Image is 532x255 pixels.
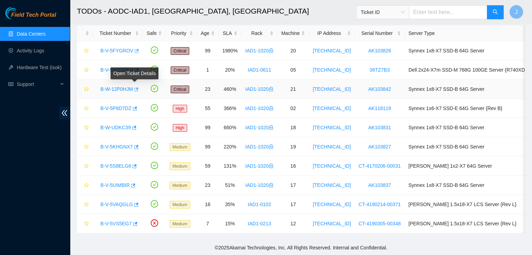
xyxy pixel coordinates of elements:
span: check-circle [151,66,158,73]
a: [TECHNICAL_ID] [313,86,351,92]
span: star [84,67,89,73]
span: check-circle [151,200,158,207]
a: [TECHNICAL_ID] [313,202,351,207]
td: 59 [197,156,219,176]
button: star [81,45,89,56]
a: CT-4170206-00031 [359,163,401,169]
a: IAD1-1020lock [245,105,274,111]
div: Open Ticket Details [111,67,158,79]
img: Akamai Technologies [5,7,35,19]
button: J [509,5,523,19]
span: lock [269,125,274,130]
a: IAD1-1020lock [245,163,274,169]
span: double-left [59,107,70,119]
a: IAD1-1020lock [245,125,274,130]
span: Medium [170,201,190,209]
span: star [84,183,89,188]
td: 20% [219,60,242,80]
span: lock [269,106,274,111]
td: 99 [197,137,219,156]
td: 51% [219,176,242,195]
span: High [173,124,187,132]
a: B-V-5W3SPEH [100,67,133,73]
td: 16 [277,156,309,176]
span: J [515,8,518,16]
button: star [81,103,89,114]
span: read [8,82,13,87]
a: [TECHNICAL_ID] [313,144,351,150]
span: check-circle [151,162,158,169]
span: star [84,221,89,227]
td: 05 [277,60,309,80]
span: check-circle [151,85,158,92]
button: star [81,64,89,75]
td: 99 [197,41,219,60]
button: star [81,160,89,172]
a: B-V-5KHGNX7 [100,144,133,150]
span: lock [269,163,274,168]
span: Critical [171,66,189,74]
td: 17 [277,195,309,214]
a: Data Centers [17,31,45,37]
a: IAD1-1020lock [245,144,274,150]
span: star [84,125,89,131]
a: [TECHNICAL_ID] [313,125,351,130]
a: B-V-5UIMBIR [100,182,130,188]
a: B-W-12P0HJM [100,86,133,92]
span: star [84,202,89,207]
span: star [84,106,89,111]
span: star [84,87,89,92]
td: 1 [197,60,219,80]
span: star [84,48,89,54]
a: B-V-5P8D7DZ [100,105,132,111]
span: Medium [170,162,190,170]
a: AK103842 [368,86,391,92]
span: star [84,144,89,150]
span: lock [269,87,274,92]
span: Critical [171,47,189,55]
span: Medium [170,143,190,151]
td: 220% [219,137,242,156]
a: AK103837 [368,182,391,188]
span: check-circle [151,104,158,111]
td: 366% [219,99,242,118]
button: star [81,83,89,95]
td: 16 [197,195,219,214]
td: 19 [277,137,309,156]
a: AK118119 [368,105,391,111]
span: star [84,163,89,169]
span: check-circle [151,143,158,150]
a: B-V-5VS5EG7 [100,221,132,226]
span: search [492,9,498,16]
button: star [81,141,89,152]
td: 460% [219,80,242,99]
span: High [173,105,187,112]
a: [TECHNICAL_ID] [313,221,351,226]
footer: © 2025 Akamai Technologies, Inc. All Rights Reserved. Internal and Confidential. [70,240,532,255]
span: check-circle [151,123,158,131]
a: IAD1-0213 [248,221,271,226]
button: star [81,199,89,210]
a: 36TZ7B3 [369,67,390,73]
a: IAD1-1020lock [245,86,274,92]
a: IAD1-1020lock [245,182,274,188]
span: lock [269,48,274,53]
a: CT-4190214-00371 [359,202,401,207]
td: 20 [277,41,309,60]
a: AK103826 [368,48,391,53]
span: Medium [170,182,190,189]
a: B-V-5VAQGLG [100,202,133,207]
a: B-V-5S8ELG6 [100,163,131,169]
a: [TECHNICAL_ID] [313,163,351,169]
a: B-W-UDKC39 [100,125,131,130]
span: Critical [171,86,189,93]
td: 17 [277,176,309,195]
a: [TECHNICAL_ID] [313,67,351,73]
a: CT-4190305-00348 [359,221,401,226]
button: star [81,218,89,229]
span: lock [269,183,274,188]
a: Akamai TechnologiesField Tech Portal [5,13,56,22]
a: [TECHNICAL_ID] [313,182,351,188]
a: AK103831 [368,125,391,130]
span: Ticket ID [361,7,405,17]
